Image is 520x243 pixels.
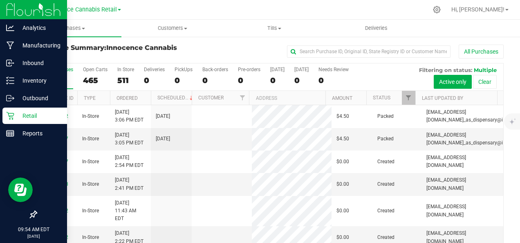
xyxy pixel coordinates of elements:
[156,112,170,120] span: [DATE]
[6,94,14,102] inline-svg: Outbound
[377,135,394,143] span: Packed
[14,58,63,68] p: Inbound
[175,76,193,85] div: 0
[419,67,472,73] span: Filtering on status:
[14,40,63,50] p: Manufacturing
[14,23,63,33] p: Analytics
[8,178,33,202] iframe: Resource center
[6,24,14,32] inline-svg: Analytics
[422,95,463,101] a: Last Updated By
[336,135,349,143] span: $4.50
[144,67,165,72] div: Deliveries
[426,203,498,218] span: [EMAIL_ADDRESS][DOMAIN_NAME]
[6,129,14,137] inline-svg: Reports
[14,76,63,85] p: Inventory
[82,135,99,143] span: In-Store
[14,111,63,121] p: Retail
[115,131,143,147] span: [DATE] 3:05 PM EDT
[82,180,99,188] span: In-Store
[336,112,349,120] span: $4.50
[451,6,504,13] span: Hi, [PERSON_NAME]!
[6,112,14,120] inline-svg: Retail
[336,180,349,188] span: $0.00
[336,234,349,241] span: $0.00
[336,207,349,215] span: $0.00
[115,154,143,169] span: [DATE] 2:54 PM EDT
[377,158,394,166] span: Created
[82,112,99,120] span: In-Store
[325,20,427,37] a: Deliveries
[287,45,451,58] input: Search Purchase ID, Original ID, State Registry ID or Customer Name...
[336,158,349,166] span: $0.00
[426,176,498,192] span: [EMAIL_ADDRESS][DOMAIN_NAME]
[115,176,143,192] span: [DATE] 2:41 PM EDT
[14,128,63,138] p: Reports
[434,75,472,89] button: Active only
[117,67,134,72] div: In Store
[377,234,394,241] span: Created
[6,59,14,67] inline-svg: Inbound
[318,67,349,72] div: Needs Review
[202,76,228,85] div: 0
[377,112,394,120] span: Packed
[473,75,497,89] button: Clear
[175,67,193,72] div: PickUps
[122,25,223,32] span: Customers
[459,45,504,59] button: All Purchases
[6,41,14,49] inline-svg: Manufacturing
[224,20,325,37] a: Tills
[426,154,498,169] span: [EMAIL_ADDRESS][DOMAIN_NAME]
[202,67,228,72] div: Back-orders
[235,91,249,105] a: Filter
[432,6,442,13] div: Manage settings
[354,25,399,32] span: Deliveries
[83,76,108,85] div: 465
[84,95,96,101] a: Type
[238,67,260,72] div: Pre-orders
[46,6,117,13] span: Innocence Cannabis Retail
[238,76,260,85] div: 0
[377,207,394,215] span: Created
[474,67,497,73] span: Multiple
[294,67,309,72] div: [DATE]
[82,207,99,215] span: In-Store
[157,95,195,101] a: Scheduled
[14,93,63,103] p: Outbound
[198,95,224,101] a: Customer
[20,25,121,32] span: Purchases
[426,131,503,147] span: [EMAIL_ADDRESS][DOMAIN_NAME]_as_dispensary@i
[156,135,170,143] span: [DATE]
[115,108,143,124] span: [DATE] 3:06 PM EDT
[82,158,99,166] span: In-Store
[377,180,394,188] span: Created
[270,67,285,72] div: [DATE]
[117,76,134,85] div: 511
[115,199,146,223] span: [DATE] 11:43 AM EDT
[332,95,352,101] a: Amount
[4,226,63,233] p: 09:54 AM EDT
[36,44,177,59] span: Innocence Cannabis Retail
[4,233,63,239] p: [DATE]
[36,44,192,59] h3: Purchase Summary:
[426,108,503,124] span: [EMAIL_ADDRESS][DOMAIN_NAME]_as_dispensary@i
[20,20,121,37] a: Purchases
[121,20,223,37] a: Customers
[6,76,14,85] inline-svg: Inventory
[402,91,415,105] a: Filter
[294,76,309,85] div: 0
[83,67,108,72] div: Open Carts
[117,95,138,101] a: Ordered
[318,76,349,85] div: 0
[270,76,285,85] div: 0
[224,25,325,32] span: Tills
[373,95,390,101] a: Status
[82,234,99,241] span: In-Store
[144,76,165,85] div: 0
[249,91,325,105] th: Address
